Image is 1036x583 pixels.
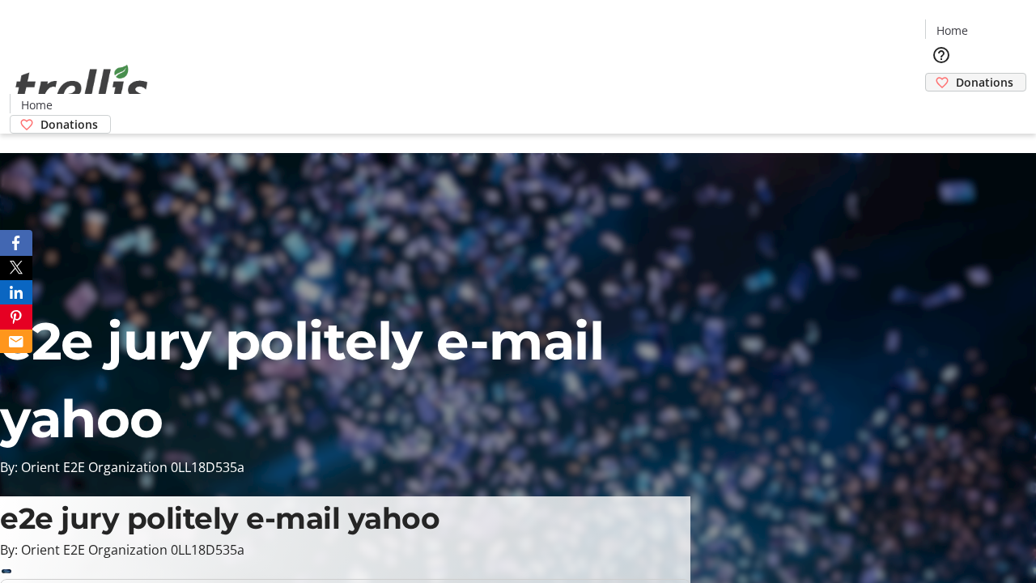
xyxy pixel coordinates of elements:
a: Home [926,22,978,39]
a: Donations [10,115,111,134]
span: Home [21,96,53,113]
button: Help [925,39,957,71]
span: Donations [40,116,98,133]
a: Home [11,96,62,113]
span: Donations [956,74,1013,91]
span: Home [936,22,968,39]
button: Cart [925,91,957,124]
img: Orient E2E Organization 0LL18D535a's Logo [10,47,154,128]
a: Donations [925,73,1026,91]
